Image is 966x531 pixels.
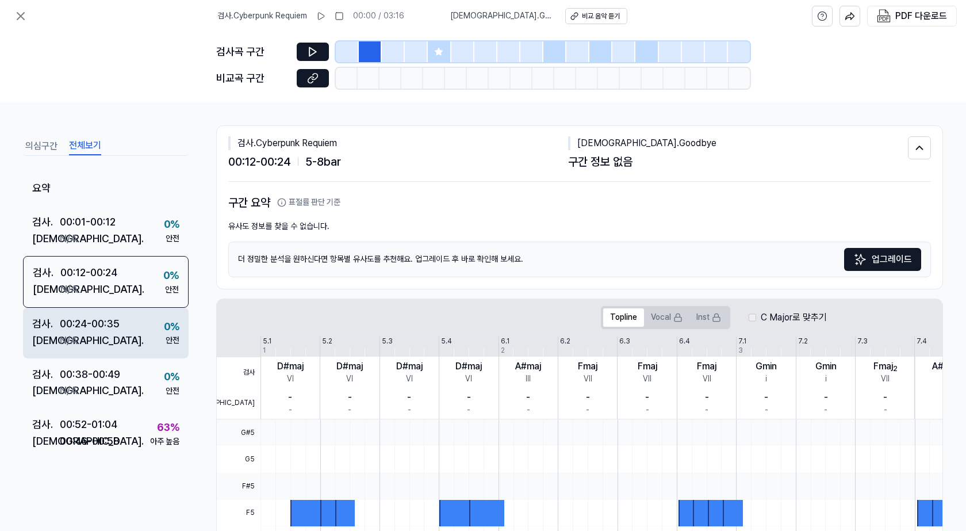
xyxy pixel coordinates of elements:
[289,404,292,416] div: -
[217,500,260,527] span: F5
[705,391,709,404] div: -
[603,308,644,327] button: Topline
[228,136,568,150] div: 검사 . Cyberpunk Requiem
[932,360,958,373] div: A#maj
[645,391,649,404] div: -
[765,404,768,416] div: -
[815,360,837,373] div: Gmin
[217,388,260,419] span: [DEMOGRAPHIC_DATA]
[353,10,404,22] div: 00:00 / 03:16
[703,373,711,385] div: VII
[33,281,60,298] div: [DEMOGRAPHIC_DATA] .
[217,357,260,388] span: 검사
[60,281,78,298] div: N/A
[467,404,470,416] div: -
[465,373,472,385] div: VI
[584,373,592,385] div: VII
[60,333,77,349] div: N/A
[875,6,949,26] button: PDF 다운로드
[407,391,411,404] div: -
[217,473,260,500] span: F#5
[877,9,891,23] img: PDF Download
[501,337,509,346] div: 6.1
[756,360,777,373] div: Gmin
[277,360,304,373] div: D#maj
[157,419,179,436] div: 63 %
[853,253,867,266] img: Sparkles
[263,346,266,356] div: 1
[348,404,351,416] div: -
[60,417,117,433] div: 00:52 - 01:04
[638,360,657,373] div: Fmaj
[824,404,827,416] div: -
[228,152,291,171] span: 00:12 - 00:24
[164,369,179,385] div: 0 %
[150,436,179,448] div: 아주 높음
[216,44,290,60] div: 검사곡 구간
[60,265,117,281] div: 00:12 - 00:24
[646,404,649,416] div: -
[408,404,411,416] div: -
[586,404,589,416] div: -
[895,9,947,24] div: PDF 다운로드
[165,284,179,296] div: 안전
[817,10,827,22] svg: help
[568,136,908,150] div: [DEMOGRAPHIC_DATA] . Goodbye
[228,242,931,277] div: 더 정밀한 분석을 원하신다면 항목별 유사도를 추천해요. 업그레이드 후 바로 확인해 보세요.
[228,193,931,212] h2: 구간 요약
[798,337,808,346] div: 7.2
[441,337,452,346] div: 5.4
[738,346,743,356] div: 3
[765,373,767,385] div: i
[336,360,363,373] div: D#maj
[560,337,570,346] div: 6.2
[845,11,855,21] img: share
[23,172,189,206] div: 요약
[163,268,179,284] div: 0 %
[305,152,341,171] span: 5 - 8 bar
[60,316,120,333] div: 00:24 - 00:35
[917,337,927,346] div: 7.4
[164,216,179,233] div: 0 %
[60,366,120,383] div: 00:38 - 00:49
[33,265,60,281] div: 검사 .
[32,383,60,399] div: [DEMOGRAPHIC_DATA] .
[844,248,921,271] button: 업그레이드
[857,337,868,346] div: 7.3
[32,214,60,231] div: 검사 .
[455,360,482,373] div: D#maj
[844,248,921,271] a: Sparkles업그레이드
[644,308,689,327] button: Vocal
[166,233,179,245] div: 안전
[25,137,57,155] button: 의심구간
[216,70,290,87] div: 비교곡 구간
[32,316,60,333] div: 검사 .
[166,385,179,397] div: 안전
[578,360,597,373] div: Fmaj
[883,391,887,404] div: -
[565,8,627,24] button: 비교 음악 듣기
[32,366,60,383] div: 검사 .
[228,221,931,232] div: 유사도 정보를 찾을 수 없습니다.
[527,404,530,416] div: -
[679,337,690,346] div: 6.4
[881,373,890,385] div: VII
[450,10,551,22] span: [DEMOGRAPHIC_DATA] . Goodbye
[586,391,590,404] div: -
[825,373,827,385] div: i
[893,365,898,373] sub: 2
[346,373,353,385] div: VI
[582,12,620,21] div: 비교 음악 듣기
[526,373,531,385] div: III
[287,373,294,385] div: VI
[643,373,651,385] div: VII
[32,417,60,433] div: 검사 .
[60,214,116,231] div: 00:01 - 00:12
[382,337,393,346] div: 5.3
[619,337,630,346] div: 6.3
[69,137,101,155] button: 전체보기
[501,346,505,356] div: 2
[884,404,887,416] div: -
[60,433,120,450] div: 00:46 - 00:58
